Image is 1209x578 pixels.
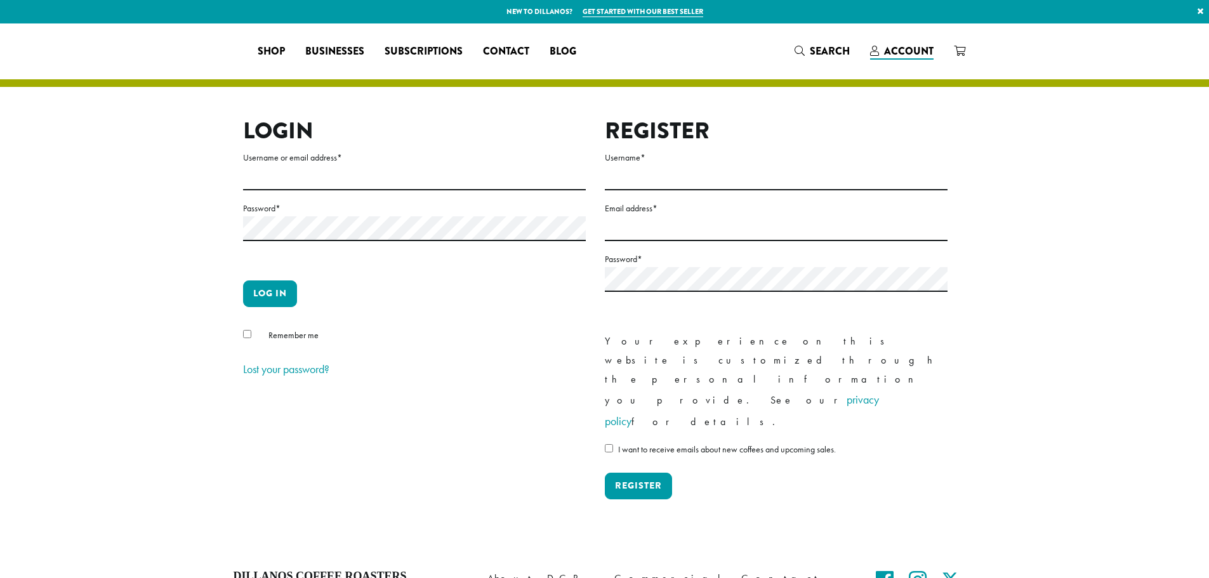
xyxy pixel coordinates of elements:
[605,150,948,166] label: Username
[583,6,703,17] a: Get started with our best seller
[268,329,319,341] span: Remember me
[605,117,948,145] h2: Register
[243,362,329,376] a: Lost your password?
[483,44,529,60] span: Contact
[248,41,295,62] a: Shop
[605,473,672,499] button: Register
[605,444,613,452] input: I want to receive emails about new coffees and upcoming sales.
[305,44,364,60] span: Businesses
[243,117,586,145] h2: Login
[605,392,879,428] a: privacy policy
[243,150,586,166] label: Username or email address
[550,44,576,60] span: Blog
[605,251,948,267] label: Password
[605,332,948,432] p: Your experience on this website is customized through the personal information you provide. See o...
[618,443,836,455] span: I want to receive emails about new coffees and upcoming sales.
[243,200,586,216] label: Password
[605,200,948,216] label: Email address
[884,44,934,58] span: Account
[385,44,463,60] span: Subscriptions
[784,41,860,62] a: Search
[258,44,285,60] span: Shop
[243,280,297,307] button: Log in
[810,44,850,58] span: Search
